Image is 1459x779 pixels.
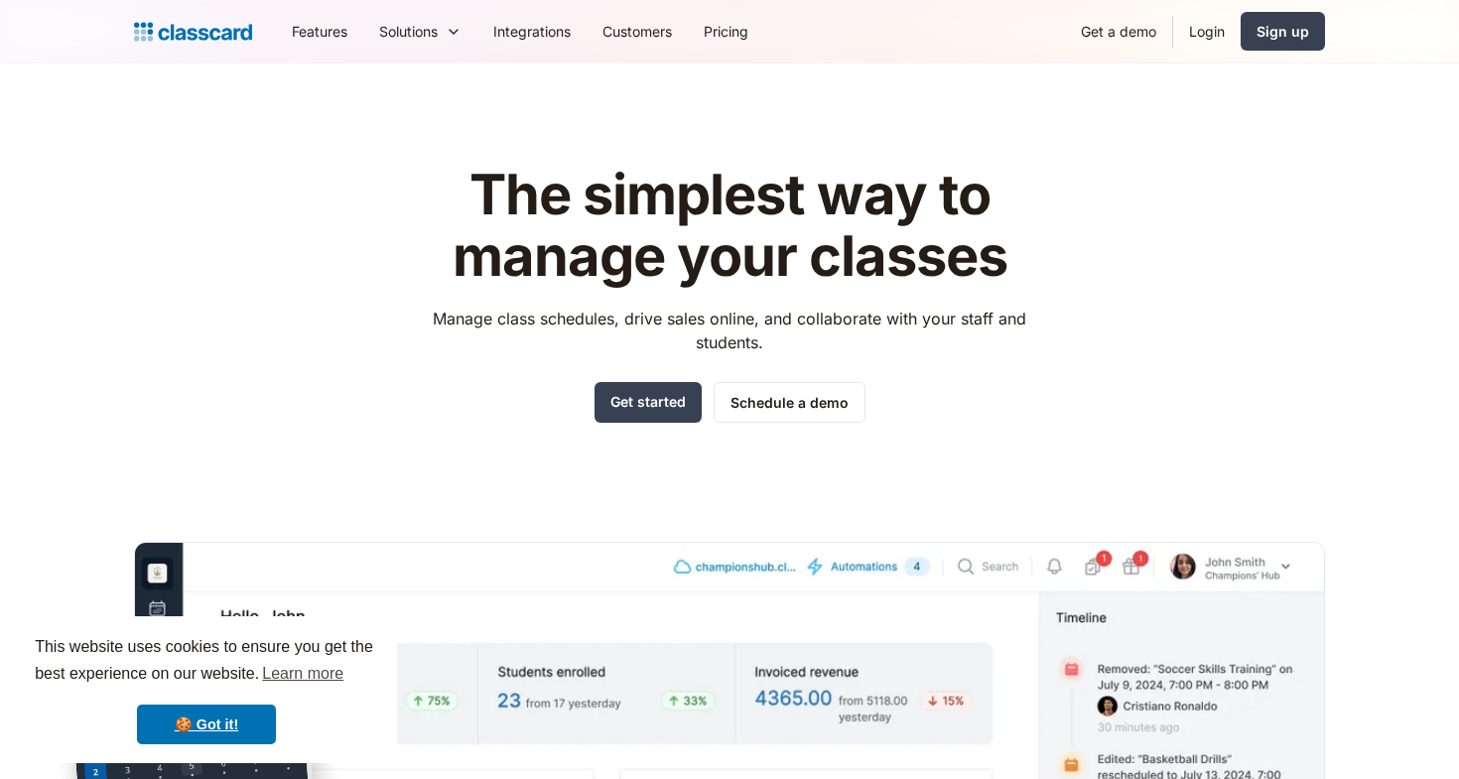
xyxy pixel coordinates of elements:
h1: The simplest way to manage your classes [415,165,1045,287]
a: Pricing [688,9,764,54]
a: Features [276,9,363,54]
p: Manage class schedules, drive sales online, and collaborate with your staff and students. [415,307,1045,354]
a: Get started [595,382,702,423]
a: Login [1173,9,1241,54]
span: This website uses cookies to ensure you get the best experience on our website. [35,635,378,689]
div: Solutions [363,9,477,54]
div: Sign up [1257,21,1309,42]
a: Customers [587,9,688,54]
div: Solutions [379,21,438,42]
a: Integrations [477,9,587,54]
a: dismiss cookie message [137,705,276,744]
a: Logo [134,18,252,46]
a: Sign up [1241,12,1325,51]
div: cookieconsent [16,616,397,763]
a: Schedule a demo [714,382,865,423]
a: Get a demo [1065,9,1172,54]
a: learn more about cookies [259,659,346,689]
